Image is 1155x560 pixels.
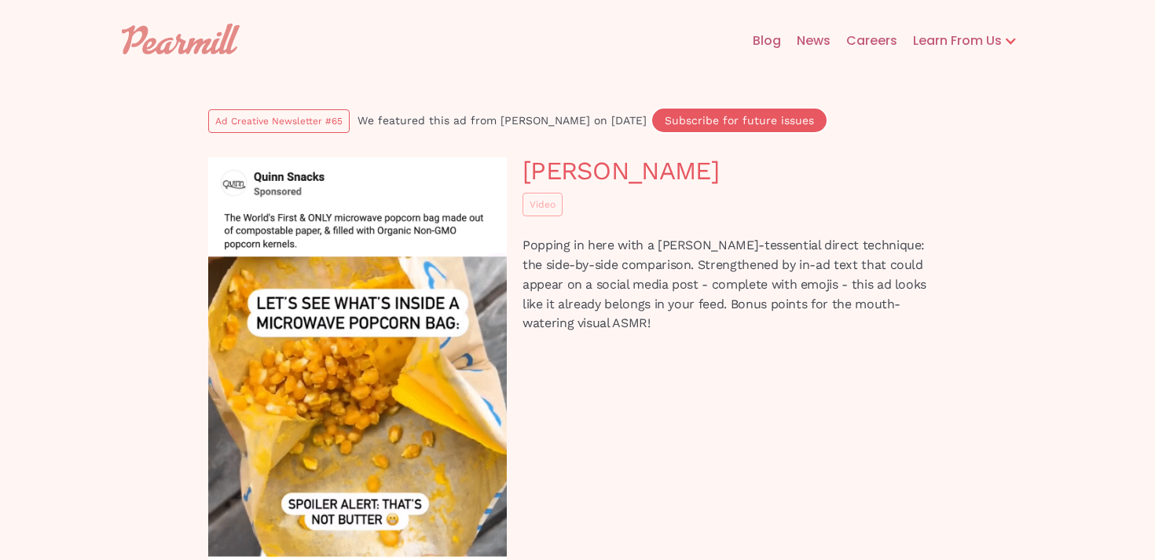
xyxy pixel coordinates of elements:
[611,112,651,128] div: [DATE]
[737,16,781,66] a: Blog
[651,107,828,134] a: Subscribe for future issues
[897,31,1002,50] div: Learn From Us
[594,112,611,128] div: on
[522,193,563,216] a: Video
[522,157,947,185] h1: [PERSON_NAME]
[522,236,947,333] p: Popping in here with a [PERSON_NAME]-tessential direct technique: the side-by-side comparison. St...
[500,112,594,128] div: [PERSON_NAME]
[665,115,814,126] div: Subscribe for future issues
[897,16,1033,66] div: Learn From Us
[830,16,897,66] a: Careers
[781,16,830,66] a: News
[357,112,500,128] div: We featured this ad from
[530,197,555,212] div: Video
[208,109,350,133] a: Ad Creative Newsletter #65
[215,113,343,129] div: Ad Creative Newsletter #65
